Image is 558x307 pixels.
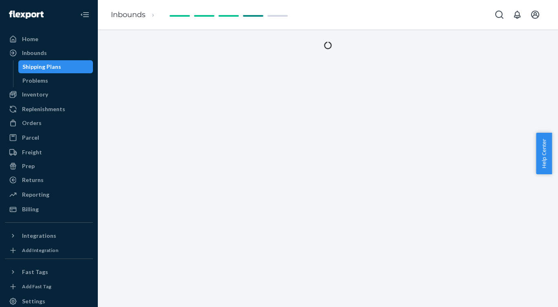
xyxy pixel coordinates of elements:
ol: breadcrumbs [104,3,168,27]
button: Close Navigation [77,7,93,23]
img: Flexport logo [9,11,44,19]
div: Parcel [22,134,39,142]
div: Prep [22,162,35,170]
div: Fast Tags [22,268,48,276]
div: Add Fast Tag [22,283,51,290]
div: Billing [22,205,39,213]
button: Open account menu [527,7,543,23]
a: Problems [18,74,93,87]
button: Integrations [5,229,93,242]
div: Replenishments [22,105,65,113]
a: Billing [5,203,93,216]
button: Fast Tags [5,265,93,278]
button: Open Search Box [491,7,507,23]
a: Home [5,33,93,46]
button: Open notifications [509,7,525,23]
a: Inbounds [5,46,93,59]
a: Reporting [5,188,93,201]
a: Add Fast Tag [5,282,93,292]
a: Replenishments [5,103,93,116]
div: Settings [22,297,45,305]
div: Inbounds [22,49,47,57]
div: Integrations [22,232,56,240]
div: Problems [22,77,48,85]
div: Shipping Plans [22,63,61,71]
a: Returns [5,173,93,186]
div: Inventory [22,90,48,99]
a: Parcel [5,131,93,144]
a: Orders [5,116,93,129]
div: Reporting [22,191,49,199]
a: Prep [5,160,93,173]
div: Orders [22,119,42,127]
div: Returns [22,176,44,184]
a: Add Integration [5,246,93,255]
div: Freight [22,148,42,156]
button: Help Center [536,133,552,174]
a: Freight [5,146,93,159]
div: Home [22,35,38,43]
a: Shipping Plans [18,60,93,73]
a: Inventory [5,88,93,101]
a: Inbounds [111,10,146,19]
div: Add Integration [22,247,58,254]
